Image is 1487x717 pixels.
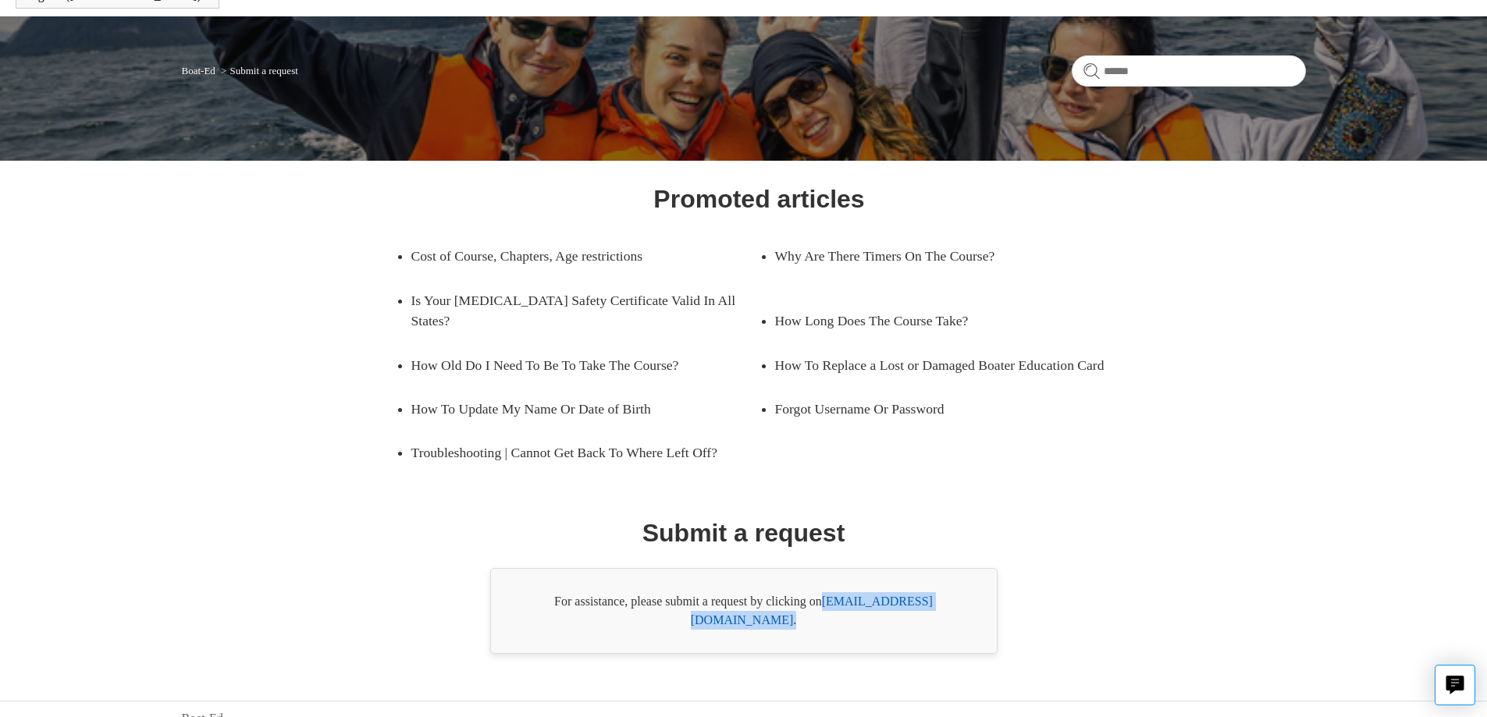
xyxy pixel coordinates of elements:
li: Boat-Ed [182,65,219,76]
a: Why Are There Timers On The Course? [775,234,1100,278]
a: Forgot Username Or Password [775,387,1100,431]
h1: Promoted articles [653,180,864,218]
a: Cost of Course, Chapters, Age restrictions [411,234,736,278]
a: How Old Do I Need To Be To Take The Course? [411,343,736,387]
li: Submit a request [218,65,298,76]
div: For assistance, please submit a request by clicking on . [490,568,998,654]
a: Boat-Ed [182,65,215,76]
h1: Submit a request [642,514,845,552]
input: Search [1072,55,1306,87]
a: Troubleshooting | Cannot Get Back To Where Left Off? [411,431,760,474]
a: How Long Does The Course Take? [775,299,1100,343]
a: How To Replace a Lost or Damaged Boater Education Card [775,343,1123,387]
a: How To Update My Name Or Date of Birth [411,387,736,431]
button: Live chat [1435,665,1475,705]
a: Is Your [MEDICAL_DATA] Safety Certificate Valid In All States? [411,279,760,343]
